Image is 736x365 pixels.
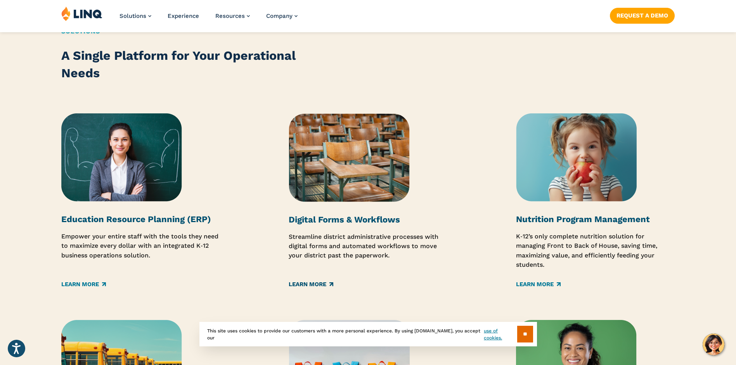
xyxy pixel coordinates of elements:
[289,113,410,202] img: Forms Thumbnail
[61,214,220,225] h3: Education Resource Planning (ERP)
[289,232,447,270] p: Streamline district administrative processes with digital forms and automated workflows to move y...
[516,214,650,224] strong: Nutrition Program Management
[610,8,675,23] a: Request a Demo
[289,214,447,225] h3: Digital Forms & Workflows
[215,12,250,19] a: Resources
[61,113,182,202] img: ERP Thumbnail
[61,232,220,269] p: Empower your entire staff with the tools they need to maximize every dollar with an integrated K‑...
[215,12,245,19] span: Resources
[289,280,333,289] a: Learn More
[266,12,298,19] a: Company
[266,12,293,19] span: Company
[119,6,298,32] nav: Primary Navigation
[703,334,724,355] button: Hello, have a question? Let’s chat.
[61,47,306,82] h2: A Single Platform for Your Operational Needs
[516,113,637,202] img: Nutrition Thumbnail
[516,232,675,269] p: K‑12’s only complete nutrition solution for managing Front to Back of House, saving time, maximiz...
[61,280,106,289] a: Learn More
[610,6,675,23] nav: Button Navigation
[484,327,517,341] a: use of cookies.
[168,12,199,19] a: Experience
[61,6,102,21] img: LINQ | K‑12 Software
[119,12,151,19] a: Solutions
[516,280,561,289] a: Learn More
[119,12,146,19] span: Solutions
[199,322,537,346] div: This site uses cookies to provide our customers with a more personal experience. By using [DOMAIN...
